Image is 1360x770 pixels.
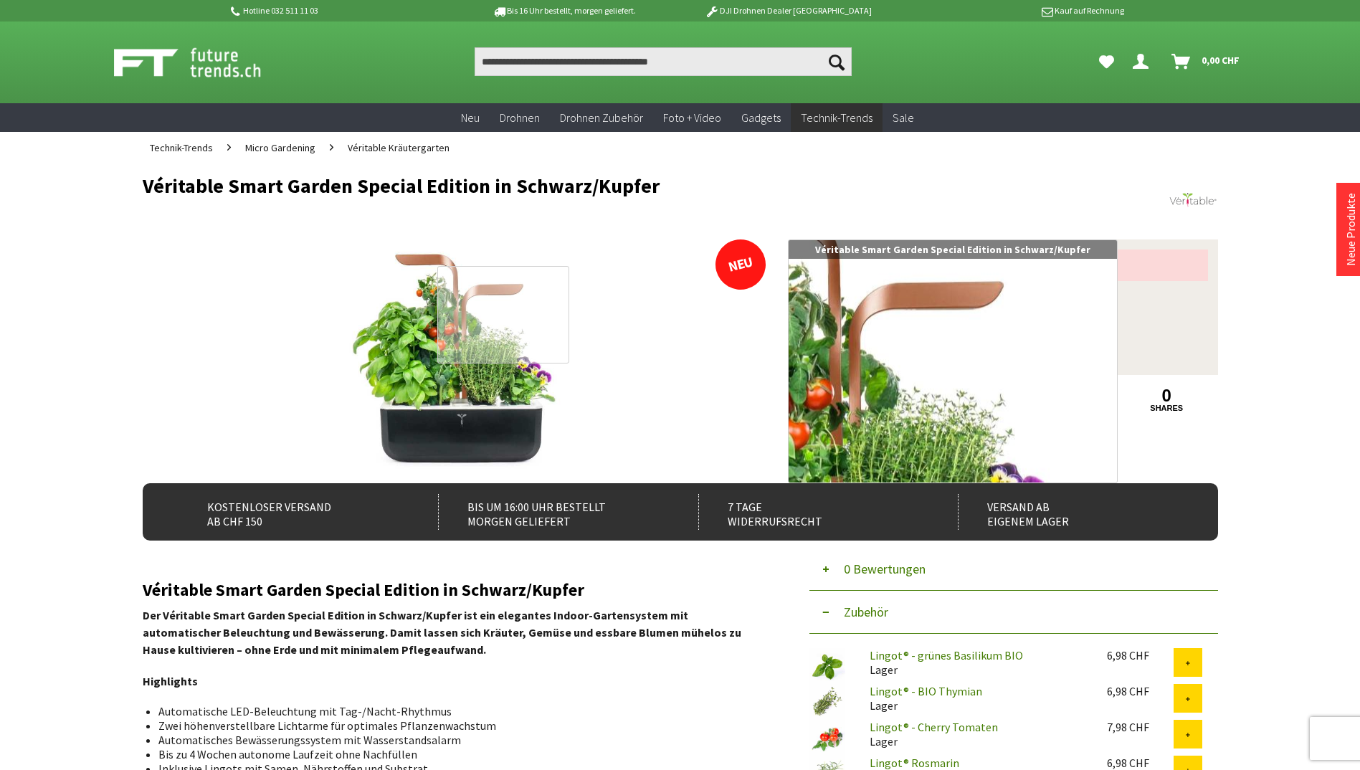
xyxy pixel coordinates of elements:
[870,684,982,698] a: Lingot® - BIO Thymian
[229,2,452,19] p: Hotline 032 511 11 03
[1107,756,1174,770] div: 6,98 CHF
[452,2,676,19] p: Bis 16 Uhr bestellt, morgen geliefert.
[438,494,667,530] div: Bis um 16:00 Uhr bestellt Morgen geliefert
[179,494,407,530] div: Kostenloser Versand ab CHF 150
[900,2,1124,19] p: Kauf auf Rechnung
[158,718,755,733] li: Zwei höhenverstellbare Lichtarme für optimales Pflanzenwachstum
[560,110,643,125] span: Drohnen Zubehör
[158,733,755,747] li: Automatisches Bewässerungssystem mit Wasserstandsalarm
[1117,404,1217,413] a: shares
[858,720,1095,748] div: Lager
[143,132,220,163] a: Technik-Trends
[1344,193,1358,266] a: Neue Produkte
[245,141,315,154] span: Micro Gardening
[958,494,1187,530] div: Versand ab eigenem Lager
[490,103,550,133] a: Drohnen
[348,141,450,154] span: Véritable Kräutergarten
[822,47,852,76] button: Suchen
[1107,648,1174,662] div: 6,98 CHF
[1168,175,1218,225] img: Véritable®
[676,2,900,19] p: DJI Drohnen Dealer [GEOGRAPHIC_DATA]
[809,648,845,684] img: Lingot® - grünes Basilikum BIO
[741,110,781,125] span: Gadgets
[698,494,927,530] div: 7 Tage Widerrufsrecht
[731,103,791,133] a: Gadgets
[461,110,480,125] span: Neu
[143,674,198,688] strong: Highlights
[143,581,766,599] h2: Véritable Smart Garden Special Edition in Schwarz/Kupfer
[340,239,569,469] img: Véritable Smart Garden Special Edition in Schwarz/Kupfer
[238,132,323,163] a: Micro Gardening
[1107,684,1174,698] div: 6,98 CHF
[858,648,1095,677] div: Lager
[893,110,914,125] span: Sale
[1092,47,1121,76] a: Meine Favoriten
[870,648,1023,662] a: Lingot® - grünes Basilikum BIO
[143,608,741,657] strong: Der Véritable Smart Garden Special Edition in Schwarz/Kupfer ist ein elegantes Indoor-Gartensyste...
[809,591,1218,634] button: Zubehör
[1107,720,1174,734] div: 7,98 CHF
[815,243,1090,256] span: Véritable Smart Garden Special Edition in Schwarz/Kupfer
[653,103,731,133] a: Foto + Video
[1117,388,1217,404] a: 0
[870,756,959,770] a: Lingot® Rosmarin
[801,110,872,125] span: Technik-Trends
[1202,49,1240,72] span: 0,00 CHF
[663,110,721,125] span: Foto + Video
[158,747,755,761] li: Bis zu 4 Wochen autonome Laufzeit ohne Nachfüllen
[500,110,540,125] span: Drohnen
[143,175,1003,196] h1: Véritable Smart Garden Special Edition in Schwarz/Kupfer
[809,684,845,720] img: Lingot® - BIO Thymian
[809,720,845,756] img: Lingot® - Cherry Tomaten
[341,132,457,163] a: Véritable Kräutergarten
[158,704,755,718] li: Automatische LED-Beleuchtung mit Tag-/Nacht-Rhythmus
[883,103,924,133] a: Sale
[550,103,653,133] a: Drohnen Zubehör
[114,44,293,80] img: Shop Futuretrends - zur Startseite wechseln
[870,720,998,734] a: Lingot® - Cherry Tomaten
[1127,47,1160,76] a: Dein Konto
[475,47,852,76] input: Produkt, Marke, Kategorie, EAN, Artikelnummer…
[858,684,1095,713] div: Lager
[451,103,490,133] a: Neu
[809,548,1218,591] button: 0 Bewertungen
[150,141,213,154] span: Technik-Trends
[1166,47,1247,76] a: Warenkorb
[791,103,883,133] a: Technik-Trends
